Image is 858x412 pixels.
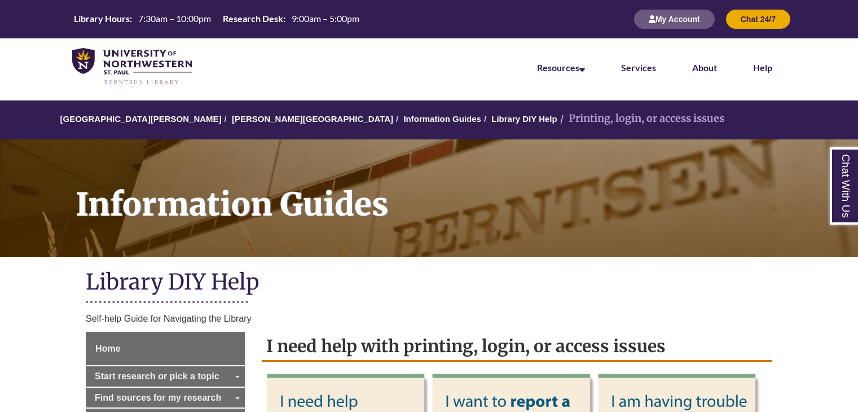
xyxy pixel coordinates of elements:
a: About [692,62,717,73]
a: Hours Today [69,10,364,29]
a: Information Guides [403,114,481,124]
span: 7:30am – 10:00pm [138,13,211,24]
th: Library Hours: [69,10,134,28]
button: My Account [634,10,715,29]
a: My Account [634,14,715,24]
li: Printing, login, or access issues [557,111,724,127]
button: Chat 24/7 [726,10,790,29]
span: Start research or pick a topic [95,371,219,381]
a: Resources [537,62,585,73]
a: Help [753,62,772,73]
span: Find sources for my research [95,393,221,402]
a: Services [621,62,656,73]
a: Find sources for my research [86,388,245,408]
a: Library DIY Help [491,114,557,124]
h1: Information Guides [63,139,858,242]
a: Chat 24/7 [726,14,790,24]
a: Home [86,332,245,366]
table: Hours Today [69,10,364,28]
a: [PERSON_NAME][GEOGRAPHIC_DATA] [232,114,393,124]
h1: Library DIY Help [86,268,772,298]
span: Home [95,344,120,353]
img: UNWSP Library Logo [72,48,192,86]
span: 9:00am – 5:00pm [292,13,359,24]
span: Self-help Guide for Navigating the Library [86,314,252,323]
a: [GEOGRAPHIC_DATA][PERSON_NAME] [60,114,221,124]
h2: I need help with printing, login, or access issues [262,332,772,362]
a: Start research or pick a topic [86,366,245,387]
th: Research Desk: [218,10,287,28]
